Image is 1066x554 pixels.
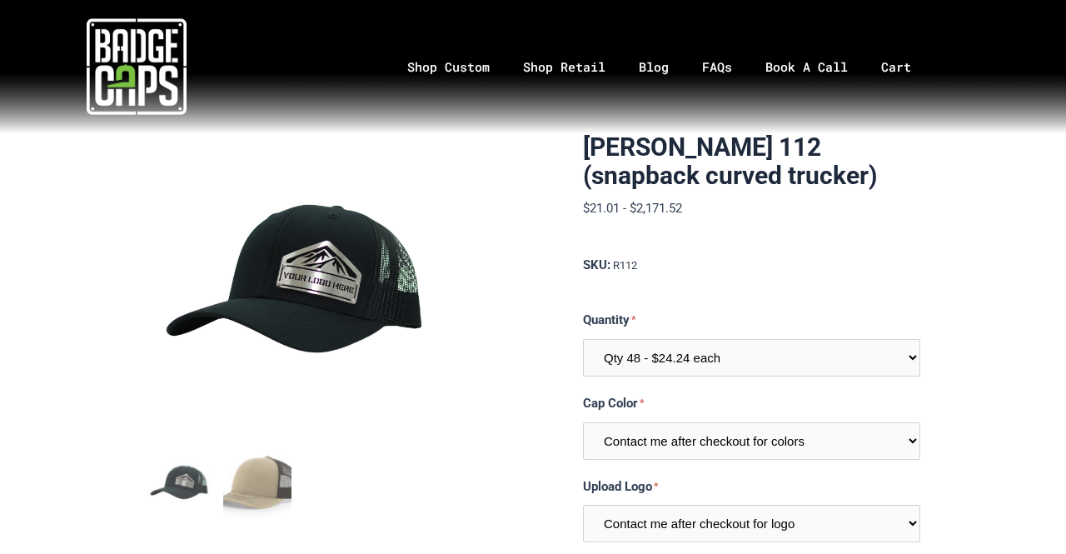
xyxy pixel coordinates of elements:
button: mark as featured image [223,450,292,519]
img: BadgeCaps - Richardson 112 [146,450,215,519]
img: BadgeCaps - Richardson 112 [146,133,454,442]
img: badgecaps white logo with green acccent [87,17,187,117]
label: Quantity [583,310,920,331]
a: Blog [622,23,685,111]
a: Book A Call [749,23,864,111]
span: R112 [613,259,637,272]
span: SKU: [583,257,610,272]
label: Upload Logo [583,477,920,497]
a: FAQs [685,23,749,111]
button: mark as featured image [146,450,215,519]
nav: Menu [274,23,1066,111]
label: Cap Color [583,393,920,414]
a: Cart [864,23,949,111]
span: $21.01 - $2,171.52 [583,201,682,216]
a: Shop Retail [506,23,622,111]
h1: [PERSON_NAME] 112 (snapback curved trucker) [583,133,920,190]
a: Shop Custom [391,23,506,111]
